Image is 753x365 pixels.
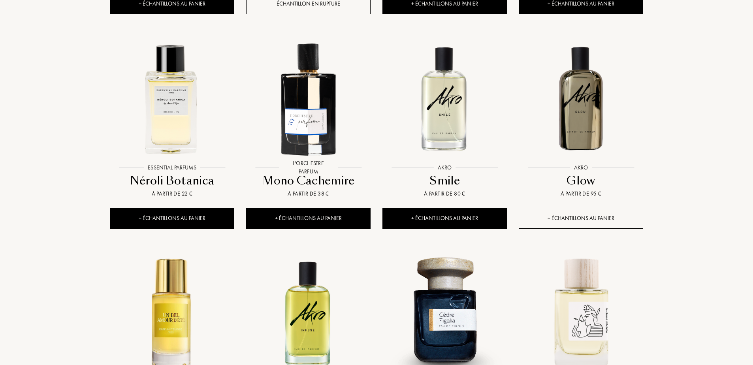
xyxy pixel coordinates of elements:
a: Glow AkroAkroGlowÀ partir de 95 € [519,28,643,208]
img: Néroli Botanica Essential Parfums [111,37,233,160]
a: Mono Cachemire L'Orchestre ParfumL'Orchestre ParfumMono CachemireÀ partir de 38 € [246,28,371,208]
a: Néroli Botanica Essential ParfumsEssential ParfumsNéroli BotanicaÀ partir de 22 € [110,28,234,208]
div: À partir de 80 € [386,190,504,198]
a: Smile AkroAkroSmileÀ partir de 80 € [382,28,507,208]
div: + Échantillons au panier [382,208,507,229]
div: À partir de 38 € [249,190,367,198]
div: + Échantillons au panier [519,208,643,229]
img: Mono Cachemire L'Orchestre Parfum [247,37,370,160]
div: + Échantillons au panier [110,208,234,229]
img: Smile Akro [383,37,506,160]
div: + Échantillons au panier [246,208,371,229]
div: À partir de 22 € [113,190,231,198]
img: Glow Akro [520,37,642,160]
div: À partir de 95 € [522,190,640,198]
